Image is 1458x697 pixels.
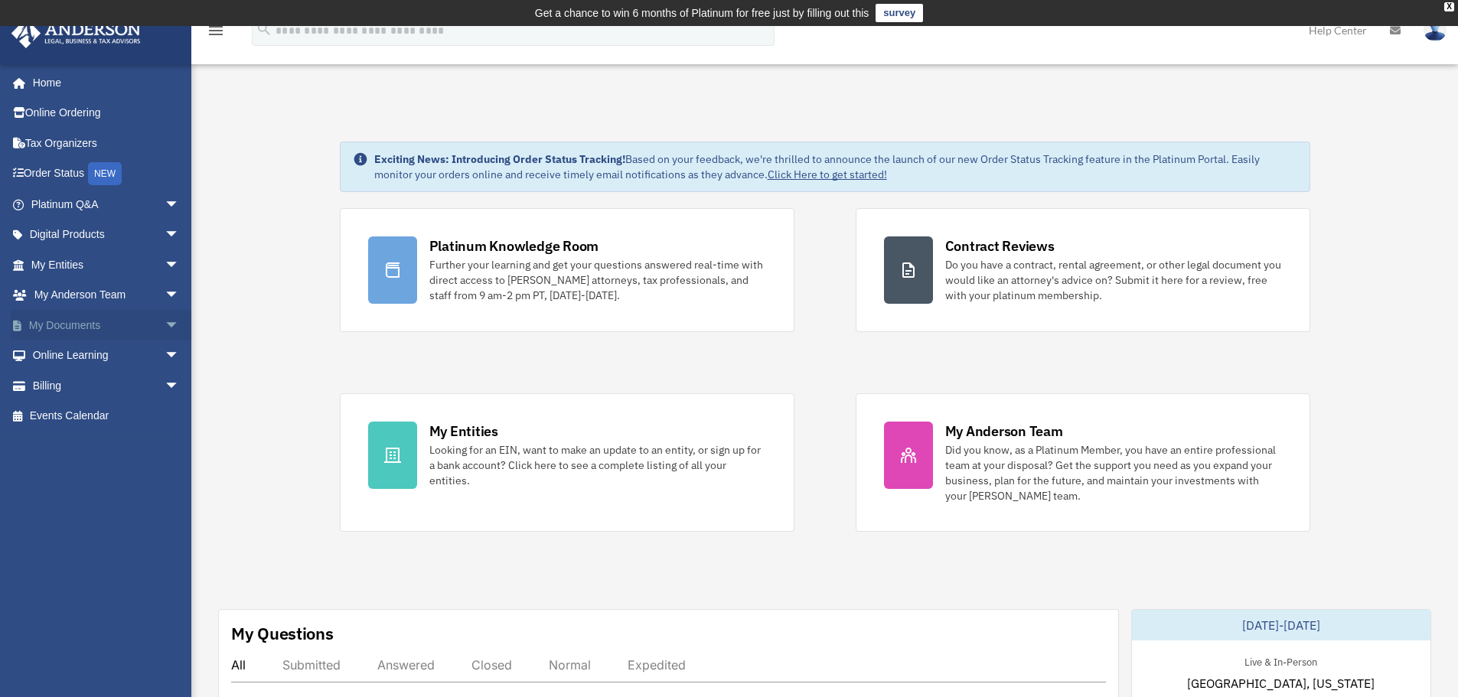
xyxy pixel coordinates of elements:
[207,21,225,40] i: menu
[340,393,794,532] a: My Entities Looking for an EIN, want to make an update to an entity, or sign up for a bank accoun...
[165,340,195,372] span: arrow_drop_down
[207,27,225,40] a: menu
[11,340,203,371] a: Online Learningarrow_drop_down
[231,657,246,673] div: All
[1187,674,1375,692] span: [GEOGRAPHIC_DATA], [US_STATE]
[628,657,686,673] div: Expedited
[165,370,195,402] span: arrow_drop_down
[876,4,923,22] a: survey
[549,657,591,673] div: Normal
[11,158,203,190] a: Order StatusNEW
[165,310,195,341] span: arrow_drop_down
[856,208,1310,332] a: Contract Reviews Do you have a contract, rental agreement, or other legal document you would like...
[856,393,1310,532] a: My Anderson Team Did you know, as a Platinum Member, you have an entire professional team at your...
[945,257,1282,303] div: Do you have a contract, rental agreement, or other legal document you would like an attorney's ad...
[11,189,203,220] a: Platinum Q&Aarrow_drop_down
[945,422,1063,441] div: My Anderson Team
[11,67,195,98] a: Home
[377,657,435,673] div: Answered
[11,310,203,340] a: My Documentsarrow_drop_down
[11,220,203,250] a: Digital Productsarrow_drop_down
[165,189,195,220] span: arrow_drop_down
[7,18,145,48] img: Anderson Advisors Platinum Portal
[11,280,203,311] a: My Anderson Teamarrow_drop_down
[256,21,272,37] i: search
[429,257,766,303] div: Further your learning and get your questions answered real-time with direct access to [PERSON_NAM...
[11,98,203,129] a: Online Ordering
[11,401,203,432] a: Events Calendar
[282,657,341,673] div: Submitted
[374,151,1297,182] div: Based on your feedback, we're thrilled to announce the launch of our new Order Status Tracking fe...
[471,657,512,673] div: Closed
[11,249,203,280] a: My Entitiesarrow_drop_down
[1444,2,1454,11] div: close
[88,162,122,185] div: NEW
[429,422,498,441] div: My Entities
[11,370,203,401] a: Billingarrow_drop_down
[429,442,766,488] div: Looking for an EIN, want to make an update to an entity, or sign up for a bank account? Click her...
[429,236,599,256] div: Platinum Knowledge Room
[231,622,334,645] div: My Questions
[374,152,625,166] strong: Exciting News: Introducing Order Status Tracking!
[11,128,203,158] a: Tax Organizers
[165,249,195,281] span: arrow_drop_down
[535,4,869,22] div: Get a chance to win 6 months of Platinum for free just by filling out this
[945,236,1055,256] div: Contract Reviews
[1132,610,1430,640] div: [DATE]-[DATE]
[165,280,195,311] span: arrow_drop_down
[340,208,794,332] a: Platinum Knowledge Room Further your learning and get your questions answered real-time with dire...
[1232,653,1329,669] div: Live & In-Person
[1424,19,1447,41] img: User Pic
[945,442,1282,503] div: Did you know, as a Platinum Member, you have an entire professional team at your disposal? Get th...
[165,220,195,251] span: arrow_drop_down
[768,168,887,181] a: Click Here to get started!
